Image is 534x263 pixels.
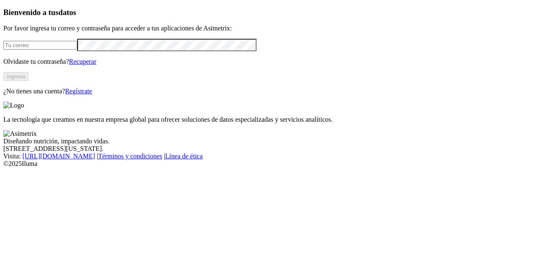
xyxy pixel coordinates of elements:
a: Recuperar [69,58,96,65]
a: [URL][DOMAIN_NAME] [23,153,95,160]
div: © 2025 Iluma [3,160,531,168]
img: Asimetrix [3,130,37,138]
img: Logo [3,102,24,109]
p: La tecnología que creamos en nuestra empresa global para ofrecer soluciones de datos especializad... [3,116,531,123]
a: Términos y condiciones [98,153,162,160]
h3: Bienvenido a tus [3,8,531,17]
p: Por favor ingresa tu correo y contraseña para acceder a tus aplicaciones de Asimetrix: [3,25,531,32]
input: Tu correo [3,41,77,50]
a: Línea de ética [165,153,203,160]
span: datos [58,8,76,17]
p: ¿No tienes una cuenta? [3,88,531,95]
a: Regístrate [65,88,92,95]
p: Olvidaste tu contraseña? [3,58,531,65]
div: [STREET_ADDRESS][US_STATE]. [3,145,531,153]
div: Diseñando nutrición, impactando vidas. [3,138,531,145]
div: Visita : | | [3,153,531,160]
button: Ingresa [3,72,28,81]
